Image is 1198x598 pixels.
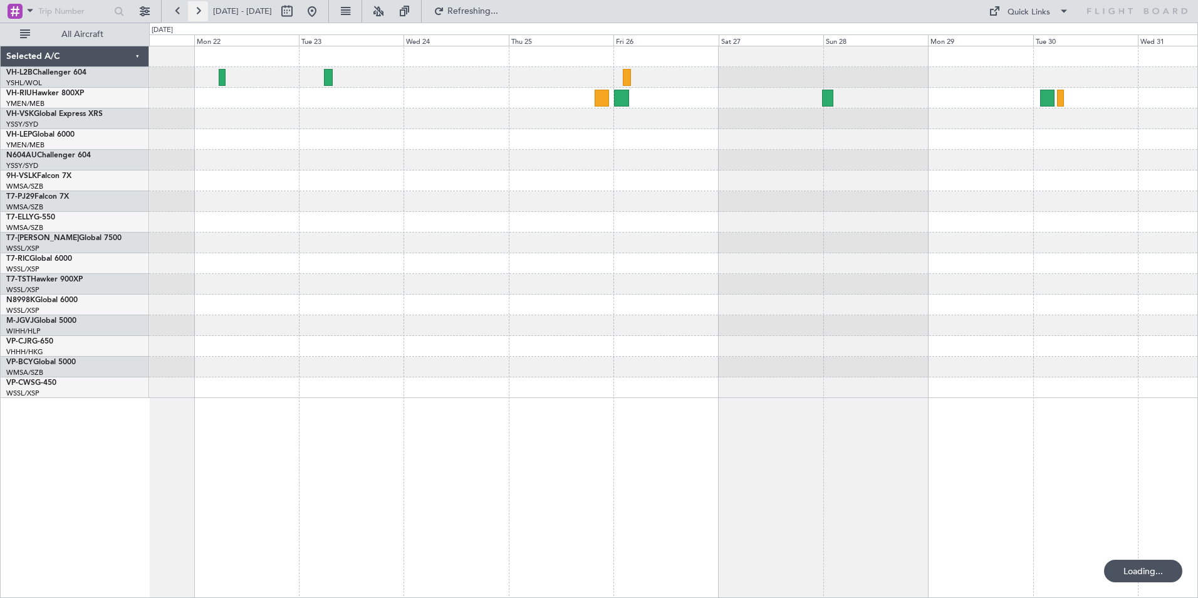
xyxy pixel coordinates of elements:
span: M-JGVJ [6,317,34,325]
a: N604AUChallenger 604 [6,152,91,159]
span: VP-CWS [6,379,35,387]
div: Thu 25 [509,34,613,46]
div: Sat 27 [719,34,823,46]
div: Mon 22 [194,34,299,46]
a: VP-BCYGlobal 5000 [6,359,76,366]
a: WSSL/XSP [6,389,39,398]
span: [DATE] - [DATE] [213,6,272,17]
span: T7-TST [6,276,31,283]
span: VP-BCY [6,359,33,366]
button: Quick Links [982,1,1075,21]
input: Trip Number [38,2,110,21]
div: Fri 26 [613,34,718,46]
span: T7-[PERSON_NAME] [6,234,79,242]
span: Refreshing... [447,7,499,16]
div: Quick Links [1008,6,1050,19]
a: YMEN/MEB [6,140,44,150]
div: Sun 28 [823,34,928,46]
a: T7-[PERSON_NAME]Global 7500 [6,234,122,242]
span: 9H-VSLK [6,172,37,180]
span: T7-RIC [6,255,29,263]
a: VH-RIUHawker 800XP [6,90,84,97]
a: WSSL/XSP [6,265,39,274]
a: WMSA/SZB [6,182,43,191]
a: T7-RICGlobal 6000 [6,255,72,263]
span: All Aircraft [33,30,132,39]
span: VH-VSK [6,110,34,118]
a: VHHH/HKG [6,347,43,357]
a: M-JGVJGlobal 5000 [6,317,76,325]
a: WSSL/XSP [6,306,39,315]
a: WMSA/SZB [6,368,43,377]
button: Refreshing... [428,1,503,21]
a: WSSL/XSP [6,285,39,295]
div: Mon 29 [928,34,1033,46]
span: T7-PJ29 [6,193,34,201]
a: VH-L2BChallenger 604 [6,69,86,76]
a: YSHL/WOL [6,78,42,88]
a: 9H-VSLKFalcon 7X [6,172,71,180]
span: N8998K [6,296,35,304]
div: [DATE] [152,25,173,36]
a: YSSY/SYD [6,161,38,170]
a: T7-ELLYG-550 [6,214,55,221]
span: T7-ELLY [6,214,34,221]
div: Tue 23 [299,34,404,46]
a: T7-TSTHawker 900XP [6,276,83,283]
span: VH-L2B [6,69,33,76]
a: WIHH/HLP [6,327,41,336]
div: Tue 30 [1033,34,1138,46]
a: YSSY/SYD [6,120,38,129]
span: VP-CJR [6,338,32,345]
a: WMSA/SZB [6,202,43,212]
a: WMSA/SZB [6,223,43,233]
a: T7-PJ29Falcon 7X [6,193,69,201]
a: VH-VSKGlobal Express XRS [6,110,103,118]
div: Loading... [1104,560,1182,582]
a: N8998KGlobal 6000 [6,296,78,304]
span: N604AU [6,152,37,159]
span: VH-LEP [6,131,32,139]
button: All Aircraft [14,24,136,45]
div: Wed 24 [404,34,508,46]
a: YMEN/MEB [6,99,44,108]
span: VH-RIU [6,90,32,97]
a: WSSL/XSP [6,244,39,253]
a: VP-CJRG-650 [6,338,53,345]
a: VH-LEPGlobal 6000 [6,131,75,139]
a: VP-CWSG-450 [6,379,56,387]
